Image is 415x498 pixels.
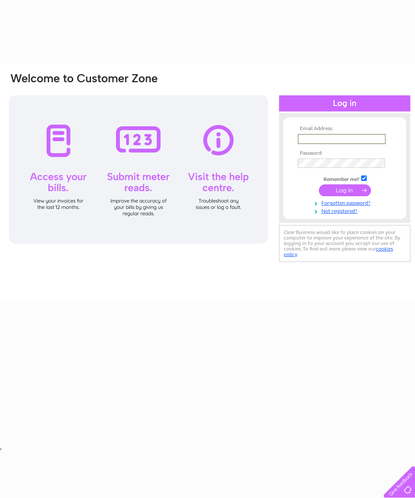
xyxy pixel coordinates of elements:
[296,126,394,132] th: Email Address:
[298,198,394,206] a: Forgotten password?
[298,206,394,214] a: Not registered?
[279,225,410,262] div: Clear Business would like to place cookies on your computer to improve your experience of the sit...
[296,174,394,183] td: Remember me?
[296,150,394,156] th: Password:
[284,246,393,257] a: cookies policy
[319,184,371,196] input: Submit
